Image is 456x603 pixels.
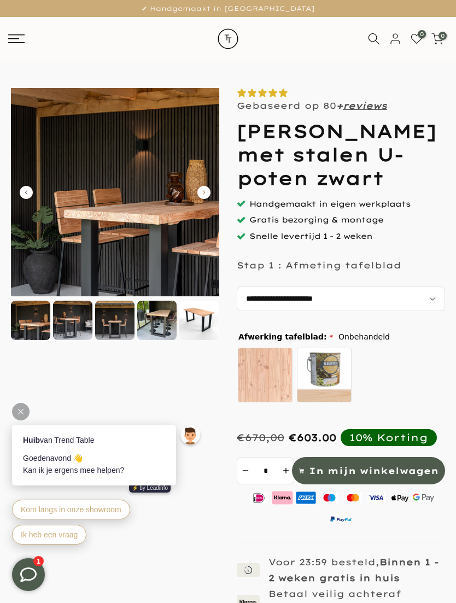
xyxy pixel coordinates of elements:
[411,33,423,45] a: 0
[249,199,411,209] span: Handgemaakt in eigen werkplaats
[292,457,445,484] button: In mijn winkelwagen
[11,88,219,296] img: Douglas bartafel met stalen U-poten zwart
[338,330,390,344] span: Onbehandeld
[238,333,333,341] span: Afwerking tafelblad:
[237,260,401,271] p: Stap 1 : Afmeting tafelblad
[418,30,426,38] span: 0
[14,3,442,15] p: ✔ Handgemaakt in [GEOGRAPHIC_DATA]
[253,457,278,484] input: Quantity
[179,301,219,340] img: Rechthoekige douglas houten bartafel - stalen U-poten zwart
[439,32,447,40] span: 0
[343,100,387,111] a: reviews
[209,17,247,61] img: trend-table
[431,33,443,45] a: 0
[1,547,56,602] iframe: toggle-frame
[237,431,284,444] div: €670,00
[336,100,343,111] strong: +
[278,457,294,484] button: increment
[237,457,253,484] button: decrement
[349,431,428,444] div: 10% Korting
[249,215,383,225] span: Gratis bezorging & montage
[249,231,372,241] span: Snelle levertijd 1 - 2 weken
[1,372,214,558] iframe: bot-iframe
[309,463,439,479] span: In mijn winkelwagen
[268,557,439,583] p: Voor 23:59 besteld,
[11,301,50,340] img: Douglas bartafel met stalen U-poten zwart
[289,431,336,444] span: €603.00
[237,100,387,111] p: Gebaseerd op 80
[237,286,445,311] select: autocomplete="off"
[137,301,177,340] img: Douglas bartafel met stalen U-poten zwart gepoedercoat
[237,120,445,190] h1: [PERSON_NAME] met stalen U-poten zwart
[20,186,33,199] button: Carousel Back Arrow
[53,301,92,340] img: Douglas bartafel met stalen U-poten zwart
[95,301,135,340] img: Douglas bartafel met stalen U-poten zwart
[268,557,439,583] strong: Binnen 1 - 2 weken gratis in huis
[197,186,211,199] button: Carousel Next Arrow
